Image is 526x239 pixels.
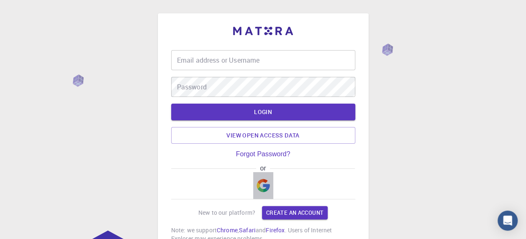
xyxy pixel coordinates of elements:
[236,150,290,158] a: Forgot Password?
[217,226,238,234] a: Chrome
[198,208,255,217] p: New to our platform?
[171,127,355,144] a: View open access data
[171,104,355,120] button: LOGIN
[266,226,285,234] a: Firefox
[257,179,270,192] img: Google
[256,165,270,172] span: or
[239,226,256,234] a: Safari
[262,206,328,219] a: Create an account
[498,211,518,231] div: Open Intercom Messenger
